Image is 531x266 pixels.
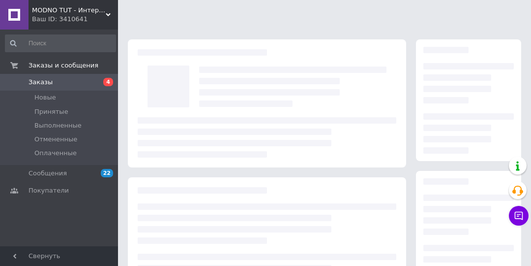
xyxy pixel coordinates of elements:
[32,15,118,24] div: Ваш ID: 3410641
[34,107,68,116] span: Принятые
[101,169,113,177] span: 22
[29,78,53,87] span: Заказы
[34,135,77,144] span: Отмененные
[103,78,113,86] span: 4
[29,186,69,195] span: Покупатели
[509,206,529,226] button: Чат с покупателем
[29,169,67,178] span: Сообщения
[32,6,106,15] span: MODNO TUT - Интернет магазин женской одежды, товаров для детей
[29,61,98,70] span: Заказы и сообщения
[34,121,82,130] span: Выполненные
[34,93,56,102] span: Новые
[5,34,116,52] input: Поиск
[34,149,77,158] span: Оплаченные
